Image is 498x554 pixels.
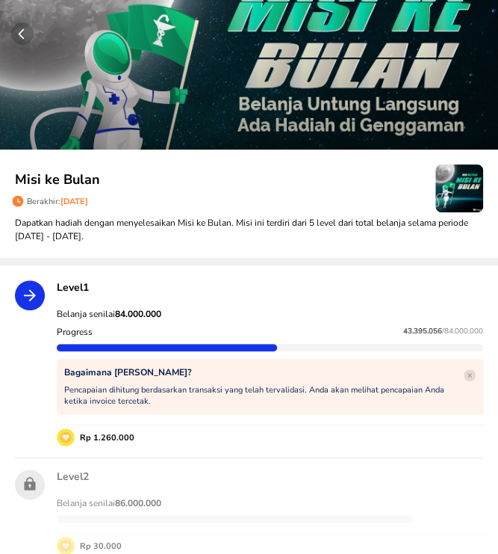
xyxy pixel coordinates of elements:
p: Level 1 [57,280,483,295]
p: Rp 1.260.000 [75,431,134,444]
p: Dapatkan hadiah dengan menyelesaikan Misi ke Bulan. Misi ini terdiri dari 5 level dari total bela... [15,216,483,243]
span: Belanja senilai [57,497,161,509]
span: [DATE] [60,196,88,207]
span: Belanja senilai [57,308,161,320]
p: Progress [57,326,93,338]
span: / 84.000.000 [442,326,483,336]
img: mission-icon-22409 [435,164,483,212]
p: Level 2 [57,470,483,484]
p: Misi ke Bulan [15,170,435,190]
strong: 84.000.000 [115,308,161,320]
p: Berakhir: [27,196,88,207]
p: Rp 30.000 [75,540,122,553]
p: Pencapaian dihitung berdasarkan transaksi yang telah tervalidasi. Anda akan melihat pencapaian An... [64,384,464,407]
span: 43.395.056 [403,326,442,336]
p: Bagaimana [PERSON_NAME]? [64,366,464,378]
strong: 86.000.000 [115,497,161,509]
